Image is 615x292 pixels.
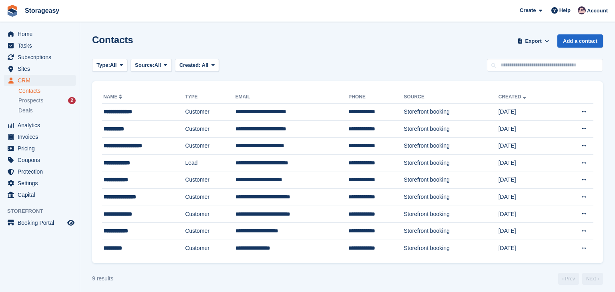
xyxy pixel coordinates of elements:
td: Customer [185,138,235,155]
td: [DATE] [498,104,559,121]
span: Pricing [18,143,66,154]
img: stora-icon-8386f47178a22dfd0bd8f6a31ec36ba5ce8667c1dd55bd0f319d3a0aa187defe.svg [6,5,18,17]
span: Analytics [18,120,66,131]
span: Type: [96,61,110,69]
td: Customer [185,172,235,189]
td: Storefront booking [404,120,498,138]
a: menu [4,120,76,131]
a: Storageasy [22,4,62,17]
td: [DATE] [498,154,559,172]
a: menu [4,131,76,142]
a: menu [4,166,76,177]
td: [DATE] [498,189,559,206]
td: Customer [185,240,235,256]
button: Created: All [175,59,219,72]
th: Email [235,91,349,104]
a: menu [4,154,76,166]
div: 9 results [92,274,113,283]
td: Customer [185,189,235,206]
span: Deals [18,107,33,114]
button: Source: All [131,59,172,72]
a: Contacts [18,87,76,95]
span: Protection [18,166,66,177]
td: Storefront booking [404,104,498,121]
td: Storefront booking [404,206,498,223]
a: menu [4,63,76,74]
img: James Stewart [578,6,586,14]
a: Preview store [66,218,76,228]
h1: Contacts [92,34,133,45]
td: [DATE] [498,138,559,155]
a: menu [4,217,76,228]
span: Settings [18,178,66,189]
td: [DATE] [498,172,559,189]
span: Export [525,37,542,45]
td: Customer [185,223,235,240]
button: Type: All [92,59,127,72]
th: Source [404,91,498,104]
td: Customer [185,104,235,121]
button: Export [516,34,551,48]
span: All [155,61,161,69]
span: All [202,62,209,68]
a: Prospects 2 [18,96,76,105]
a: Name [103,94,124,100]
td: Storefront booking [404,189,498,206]
span: Coupons [18,154,66,166]
td: [DATE] [498,120,559,138]
a: Add a contact [557,34,603,48]
span: CRM [18,75,66,86]
td: [DATE] [498,223,559,240]
td: Lead [185,154,235,172]
td: [DATE] [498,206,559,223]
span: All [110,61,117,69]
a: menu [4,75,76,86]
a: Previous [558,273,579,285]
span: Prospects [18,97,43,104]
span: Tasks [18,40,66,51]
a: menu [4,28,76,40]
span: Created: [179,62,201,68]
a: menu [4,143,76,154]
th: Phone [348,91,404,104]
td: Storefront booking [404,138,498,155]
td: Storefront booking [404,223,498,240]
span: Help [559,6,571,14]
a: menu [4,40,76,51]
a: Next [582,273,603,285]
span: Invoices [18,131,66,142]
span: Create [520,6,536,14]
a: menu [4,52,76,63]
td: Customer [185,120,235,138]
span: Account [587,7,608,15]
nav: Page [557,273,605,285]
th: Type [185,91,235,104]
span: Source: [135,61,154,69]
td: Storefront booking [404,154,498,172]
span: Booking Portal [18,217,66,228]
a: menu [4,178,76,189]
span: Storefront [7,207,80,215]
span: Capital [18,189,66,200]
span: Subscriptions [18,52,66,63]
td: Customer [185,206,235,223]
a: menu [4,189,76,200]
td: [DATE] [498,240,559,256]
td: Storefront booking [404,172,498,189]
a: Created [498,94,528,100]
a: Deals [18,106,76,115]
span: Sites [18,63,66,74]
span: Home [18,28,66,40]
div: 2 [68,97,76,104]
td: Storefront booking [404,240,498,256]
